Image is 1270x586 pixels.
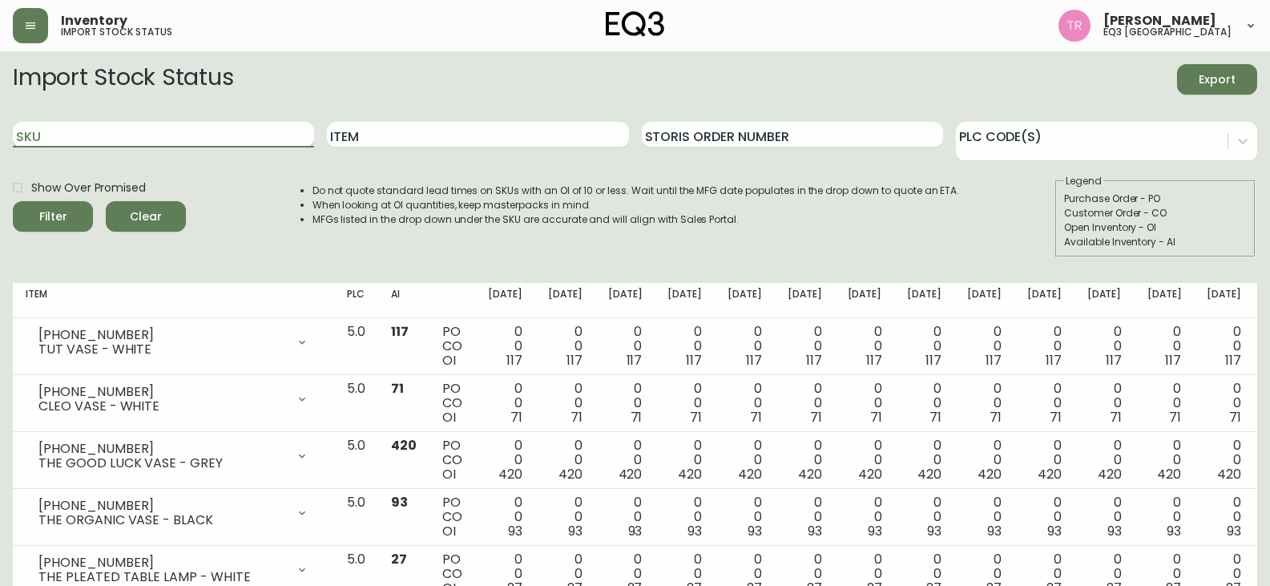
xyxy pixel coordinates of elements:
[535,283,595,318] th: [DATE]
[488,438,522,482] div: 0 0
[38,399,286,414] div: CLEO VASE - WHITE
[334,318,378,375] td: 5.0
[738,465,762,483] span: 420
[1147,438,1182,482] div: 0 0
[106,201,186,232] button: Clear
[38,442,286,456] div: [PHONE_NUMBER]
[788,438,822,482] div: 0 0
[1157,465,1181,483] span: 420
[1064,220,1247,235] div: Open Inventory - OI
[1103,27,1232,37] h5: eq3 [GEOGRAPHIC_DATA]
[925,351,941,370] span: 117
[848,325,882,368] div: 0 0
[13,283,334,318] th: Item
[334,432,378,489] td: 5.0
[391,493,408,511] span: 93
[488,382,522,425] div: 0 0
[391,436,417,455] span: 420
[1098,465,1122,483] span: 420
[1194,283,1254,318] th: [DATE]
[715,283,775,318] th: [DATE]
[61,14,127,27] span: Inventory
[312,212,960,227] li: MFGs listed in the drop down under the SKU are accurate and will align with Sales Portal.
[608,382,643,425] div: 0 0
[1027,495,1062,539] div: 0 0
[1014,283,1074,318] th: [DATE]
[38,456,286,471] div: THE GOOD LUCK VASE - GREY
[1225,351,1241,370] span: 117
[978,465,1002,483] span: 420
[334,283,378,318] th: PLC
[1064,192,1247,206] div: Purchase Order - PO
[488,495,522,539] div: 0 0
[848,438,882,482] div: 0 0
[1027,438,1062,482] div: 0 0
[378,283,429,318] th: AI
[1087,325,1122,368] div: 0 0
[627,351,643,370] span: 117
[667,325,702,368] div: 0 0
[312,198,960,212] li: When looking at OI quantities, keep masterpacks in mind.
[1227,522,1241,540] span: 93
[26,325,321,360] div: [PHONE_NUMBER]TUT VASE - WHITE
[442,438,462,482] div: PO CO
[1050,408,1062,426] span: 71
[987,522,1002,540] span: 93
[967,382,1002,425] div: 0 0
[1087,495,1122,539] div: 0 0
[31,180,146,196] span: Show Over Promised
[1207,325,1241,368] div: 0 0
[595,283,655,318] th: [DATE]
[858,465,882,483] span: 420
[38,513,286,527] div: THE ORGANIC VASE - BLACK
[667,495,702,539] div: 0 0
[508,522,522,540] span: 93
[1027,325,1062,368] div: 0 0
[894,283,954,318] th: [DATE]
[728,438,762,482] div: 0 0
[13,201,93,232] button: Filter
[667,382,702,425] div: 0 0
[442,351,456,370] span: OI
[986,351,1002,370] span: 117
[678,465,702,483] span: 420
[548,325,583,368] div: 0 0
[61,27,172,37] h5: import stock status
[1147,382,1182,425] div: 0 0
[1177,64,1257,95] button: Export
[788,382,822,425] div: 0 0
[391,550,407,568] span: 27
[954,283,1014,318] th: [DATE]
[510,408,522,426] span: 71
[1147,495,1182,539] div: 0 0
[1207,438,1241,482] div: 0 0
[566,351,583,370] span: 117
[808,522,822,540] span: 93
[848,382,882,425] div: 0 0
[1087,382,1122,425] div: 0 0
[608,325,643,368] div: 0 0
[810,408,822,426] span: 71
[631,408,643,426] span: 71
[1167,522,1181,540] span: 93
[967,325,1002,368] div: 0 0
[907,495,941,539] div: 0 0
[488,325,522,368] div: 0 0
[38,556,286,570] div: [PHONE_NUMBER]
[608,438,643,482] div: 0 0
[548,495,583,539] div: 0 0
[1135,283,1195,318] th: [DATE]
[619,465,643,483] span: 420
[570,408,583,426] span: 71
[667,438,702,482] div: 0 0
[442,465,456,483] span: OI
[775,283,835,318] th: [DATE]
[929,408,941,426] span: 71
[475,283,535,318] th: [DATE]
[26,438,321,474] div: [PHONE_NUMBER]THE GOOD LUCK VASE - GREY
[334,375,378,432] td: 5.0
[686,351,702,370] span: 117
[870,408,882,426] span: 71
[866,351,882,370] span: 117
[568,522,583,540] span: 93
